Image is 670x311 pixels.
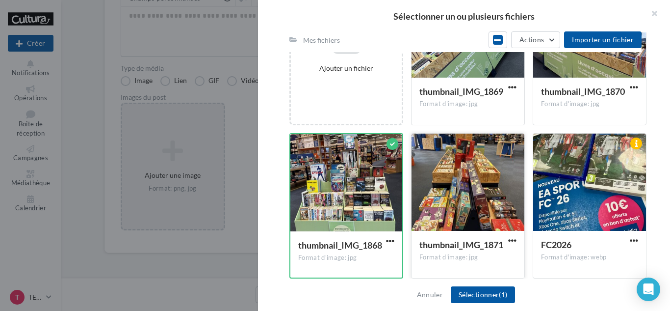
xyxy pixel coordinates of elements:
[413,289,447,301] button: Annuler
[419,253,516,262] div: Format d'image: jpg
[541,100,638,109] div: Format d'image: jpg
[541,239,571,250] span: FC2026
[419,86,503,97] span: thumbnail_IMG_1869
[419,239,503,250] span: thumbnail_IMG_1871
[274,12,654,21] h2: Sélectionner un ou plusieurs fichiers
[419,100,516,109] div: Format d'image: jpg
[541,86,625,97] span: thumbnail_IMG_1870
[519,35,544,44] span: Actions
[295,63,398,73] div: Ajouter un fichier
[511,31,560,48] button: Actions
[298,240,382,251] span: thumbnail_IMG_1868
[541,253,638,262] div: Format d'image: webp
[499,290,507,299] span: (1)
[572,35,634,44] span: Importer un fichier
[637,278,660,301] div: Open Intercom Messenger
[303,35,340,45] div: Mes fichiers
[298,254,394,262] div: Format d'image: jpg
[564,31,642,48] button: Importer un fichier
[451,286,515,303] button: Sélectionner(1)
